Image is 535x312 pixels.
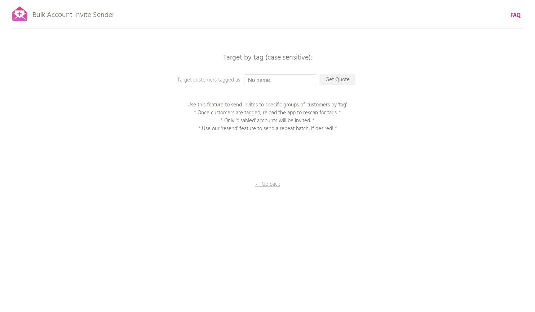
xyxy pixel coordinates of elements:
[159,54,376,61] p: Target by tag (case sensitive):
[32,4,114,22] p: Bulk Account Invite Sender
[177,76,322,84] p: Target customers tagged as
[319,74,355,85] p: Get Quote
[177,101,358,133] p: Use this feature to send invites to specific groups of customers by 'tag'. * Once customers are t...
[244,74,316,85] input: Enter a tag...
[510,11,521,20] b: FAQ
[231,180,304,188] p: ← Go back
[510,12,521,19] a: FAQ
